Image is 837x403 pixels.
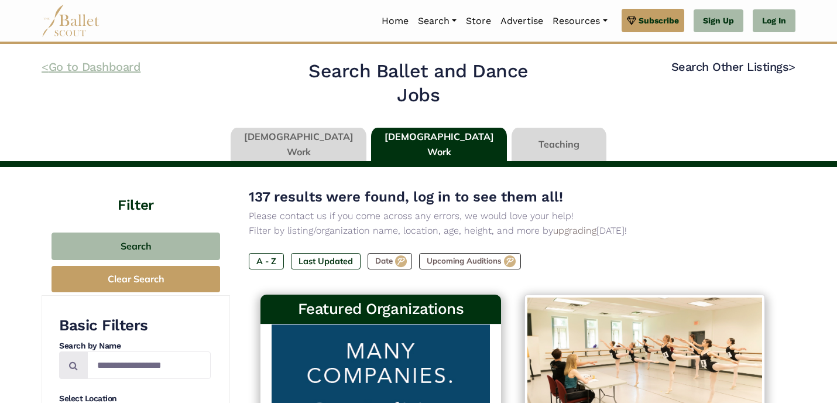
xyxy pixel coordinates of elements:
button: Clear Search [52,266,220,292]
li: [DEMOGRAPHIC_DATA] Work [369,128,509,162]
span: Subscribe [639,14,679,27]
a: Search [413,9,461,33]
li: Teaching [509,128,609,162]
a: Advertise [496,9,548,33]
a: Resources [548,9,612,33]
code: < [42,59,49,74]
label: Last Updated [291,253,361,269]
p: Filter by listing/organization name, location, age, height, and more by [DATE]! [249,223,777,238]
h2: Search Ballet and Dance Jobs [287,59,551,108]
a: Search Other Listings> [671,60,795,74]
a: Log In [753,9,795,33]
a: upgrading [553,225,596,236]
label: Upcoming Auditions [419,253,521,269]
h3: Featured Organizations [270,299,492,319]
img: gem.svg [627,14,636,27]
a: <Go to Dashboard [42,60,140,74]
p: Please contact us if you come across any errors, we would love your help! [249,209,777,224]
a: Home [377,9,413,33]
h3: Basic Filters [59,316,211,336]
label: Date [368,253,412,269]
span: 137 results were found, log in to see them all! [249,189,563,205]
a: Sign Up [694,9,743,33]
li: [DEMOGRAPHIC_DATA] Work [228,128,369,162]
h4: Filter [42,167,230,215]
a: Subscribe [622,9,684,32]
a: Store [461,9,496,33]
input: Search by names... [87,351,211,379]
label: A - Z [249,253,284,269]
h4: Search by Name [59,340,211,352]
button: Search [52,233,220,260]
code: > [788,59,795,74]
